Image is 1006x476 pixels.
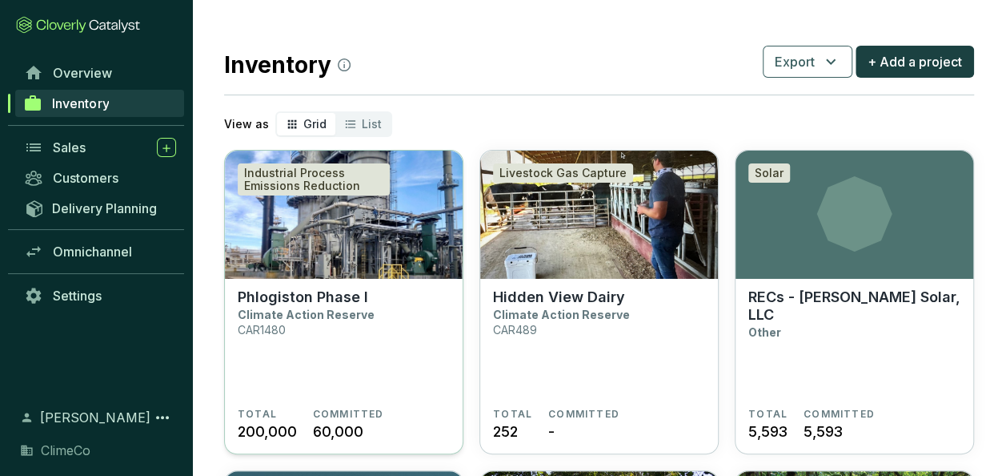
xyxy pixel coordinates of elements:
[856,46,974,78] button: + Add a project
[775,52,815,71] span: Export
[225,151,463,279] img: Phlogiston Phase I
[224,150,463,454] a: Phlogiston Phase IIndustrial Process Emissions ReductionPhlogiston Phase IClimate Action ReserveC...
[16,282,184,309] a: Settings
[41,441,90,460] span: ClimeCo
[52,95,109,111] span: Inventory
[40,408,150,427] span: [PERSON_NAME]
[238,421,297,442] span: 200,000
[238,308,375,321] p: Climate Action Reserve
[16,164,184,192] a: Customers
[275,111,392,137] div: segmented control
[480,151,718,279] img: Hidden View Dairy
[53,288,102,304] span: Settings
[493,288,625,306] p: Hidden View Dairy
[748,408,788,421] span: TOTAL
[493,408,532,421] span: TOTAL
[224,116,269,132] p: View as
[53,244,132,260] span: Omnichannel
[16,238,184,265] a: Omnichannel
[493,323,537,337] p: CAR489
[479,150,719,454] a: Hidden View DairyLivestock Gas CaptureHidden View DairyClimate Action ReserveCAR489TOTAL252COMMIT...
[303,117,327,131] span: Grid
[53,170,118,186] span: Customers
[804,421,843,442] span: 5,593
[238,408,277,421] span: TOTAL
[52,200,157,216] span: Delivery Planning
[748,163,790,183] div: Solar
[313,421,363,442] span: 60,000
[493,163,633,183] div: Livestock Gas Capture
[313,408,384,421] span: COMMITTED
[238,288,368,306] p: Phlogiston Phase I
[238,163,390,196] div: Industrial Process Emissions Reduction
[493,421,517,442] span: 252
[493,308,630,321] p: Climate Action Reserve
[735,150,974,454] a: SolarRECs - [PERSON_NAME] Solar, LLCOtherTOTAL5,593COMMITTED5,593
[16,59,184,87] a: Overview
[748,288,960,324] p: RECs - [PERSON_NAME] Solar, LLC
[804,408,875,421] span: COMMITTED
[238,323,286,337] p: CAR1480
[548,408,619,421] span: COMMITTED
[362,117,382,131] span: List
[16,134,184,161] a: Sales
[53,139,86,155] span: Sales
[748,421,788,442] span: 5,593
[16,195,184,221] a: Delivery Planning
[224,48,351,82] h2: Inventory
[548,421,555,442] span: -
[763,46,852,78] button: Export
[868,52,962,71] span: + Add a project
[53,65,112,81] span: Overview
[15,90,184,117] a: Inventory
[748,325,781,339] p: Other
